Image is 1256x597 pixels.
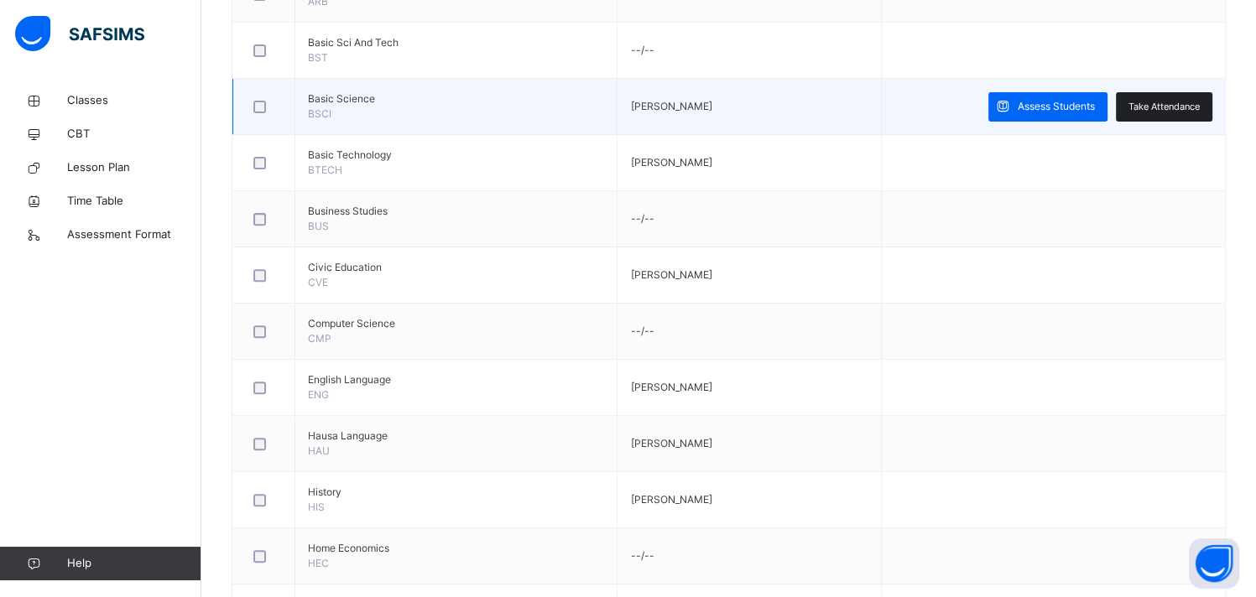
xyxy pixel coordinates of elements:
button: Open asap [1189,538,1239,589]
span: [PERSON_NAME] [630,268,711,281]
img: safsims [15,16,144,51]
span: BSCI [308,107,331,120]
span: [PERSON_NAME] [630,100,711,112]
span: BST [308,51,328,64]
span: Civic Education [308,260,604,275]
span: Hausa Language [308,428,604,444]
span: BUS [308,220,329,232]
span: Time Table [67,193,201,210]
span: HIS [308,501,325,513]
span: Help [67,555,201,572]
span: HEC [308,557,329,569]
span: Basic Sci And Tech [308,35,604,50]
td: --/-- [618,23,881,79]
span: Classes [67,92,201,109]
span: BTECH [308,164,342,176]
td: --/-- [618,191,881,247]
span: Basic Science [308,91,604,106]
span: CMP [308,332,331,345]
span: Assess Students [1018,99,1095,114]
span: ENG [308,388,329,401]
span: English Language [308,372,604,387]
span: Business Studies [308,204,604,219]
span: Take Attendance [1128,100,1200,114]
span: [PERSON_NAME] [630,156,711,169]
td: --/-- [618,528,881,584]
span: Home Economics [308,541,604,556]
span: Lesson Plan [67,159,201,176]
span: [PERSON_NAME] [630,437,711,449]
td: --/-- [618,304,881,360]
span: History [308,485,604,500]
span: Basic Technology [308,148,604,163]
span: Computer Science [308,316,604,331]
span: [PERSON_NAME] [630,381,711,393]
span: CBT [67,126,201,143]
span: HAU [308,444,330,457]
span: CVE [308,276,328,288]
span: Assessment Format [67,226,201,243]
span: [PERSON_NAME] [630,493,711,506]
